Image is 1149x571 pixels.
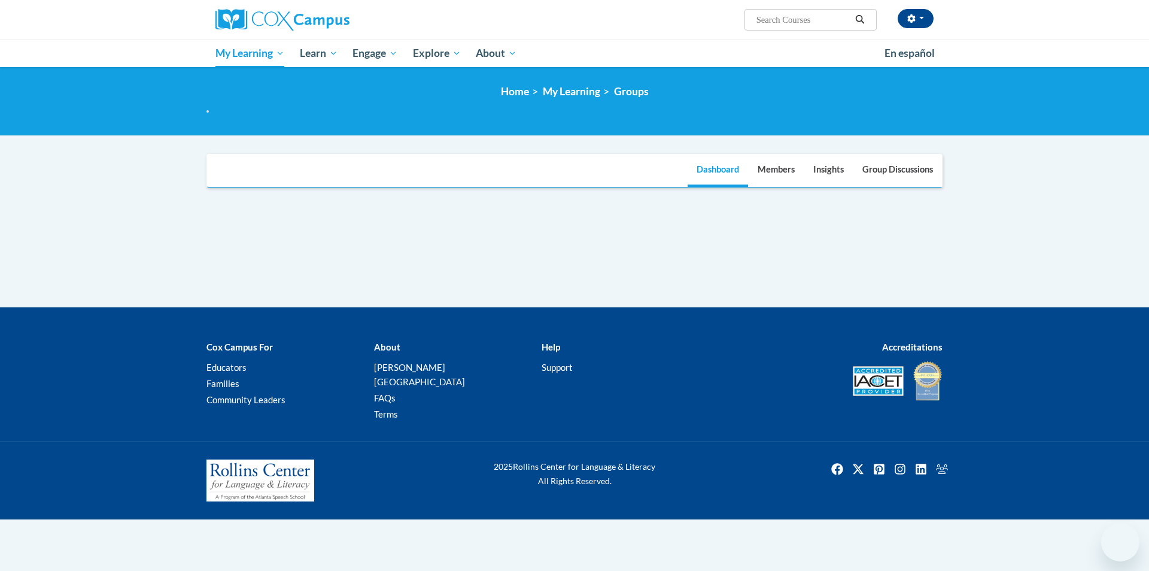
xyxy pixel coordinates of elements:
a: About [469,40,525,67]
div: Rollins Center for Language & Literacy All Rights Reserved. [449,460,700,488]
img: Cox Campus [215,9,349,31]
button: Search [851,13,869,27]
a: Dashboard [688,155,748,187]
a: Instagram [890,460,910,479]
span: Explore [413,46,461,61]
a: Groups [614,85,649,98]
span: My Learning [215,46,284,61]
img: Facebook group icon [932,460,952,479]
a: Insights [804,155,853,187]
a: Group Discussions [853,155,942,187]
span: Learn [300,46,338,61]
a: My Learning [208,40,292,67]
a: [PERSON_NAME][GEOGRAPHIC_DATA] [374,362,465,387]
a: Facebook [828,460,847,479]
b: Help [542,342,560,352]
div: Main menu [197,40,952,67]
a: FAQs [374,392,396,403]
a: Engage [345,40,405,67]
a: En español [877,41,943,66]
a: My Learning [543,85,600,98]
a: Support [542,362,573,373]
img: Facebook icon [828,460,847,479]
a: Learn [292,40,345,67]
a: Twitter [849,460,868,479]
a: Terms [374,409,398,419]
a: Explore [405,40,469,67]
iframe: Button to launch messaging window [1101,523,1139,561]
b: Accreditations [882,342,943,352]
span: About [476,46,516,61]
input: Search Courses [755,13,851,27]
button: Account Settings [898,9,934,28]
a: Home [501,85,529,98]
a: Facebook Group [932,460,952,479]
a: Community Leaders [206,394,285,405]
span: En español [884,47,935,59]
b: Cox Campus For [206,342,273,352]
img: IDA® Accredited [913,360,943,402]
img: Twitter icon [849,460,868,479]
a: Educators [206,362,247,373]
a: Linkedin [911,460,931,479]
img: Instagram icon [890,460,910,479]
span: Engage [352,46,397,61]
a: Members [749,155,804,187]
img: Rollins Center for Language & Literacy - A Program of the Atlanta Speech School [206,460,314,501]
b: About [374,342,400,352]
span: 2025 [494,461,513,472]
a: Families [206,378,239,389]
img: LinkedIn icon [911,460,931,479]
img: Pinterest icon [870,460,889,479]
img: Accredited IACET® Provider [853,366,904,396]
a: Pinterest [870,460,889,479]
